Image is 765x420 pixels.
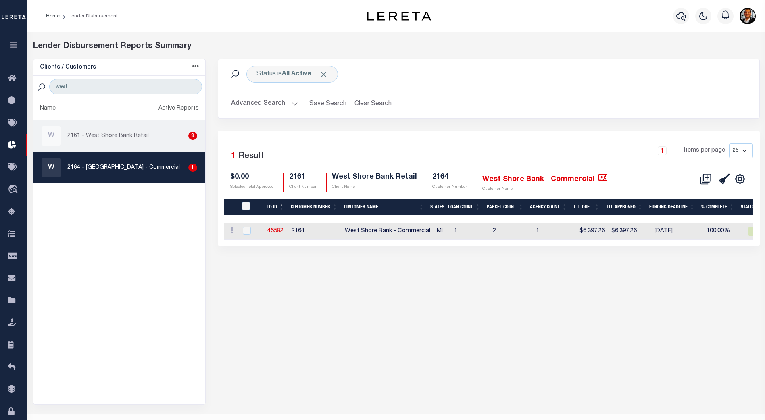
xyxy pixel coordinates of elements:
[231,152,236,160] span: 1
[434,223,451,240] td: MI
[289,184,317,190] p: Client Number
[533,223,576,240] td: 1
[33,120,205,152] a: W2161 - West Shore Bank Retail9
[60,12,118,20] li: Lender Disbursement
[608,223,651,240] td: $6,397.26
[230,173,274,182] h4: $0.00
[342,223,434,240] td: West Shore Bank - Commercial
[451,223,490,240] td: 1
[237,199,263,215] th: LDID
[158,104,199,113] div: Active Reports
[263,199,288,215] th: LD ID: activate to sort column descending
[658,146,667,155] a: 1
[351,96,395,112] button: Clear Search
[484,199,527,215] th: Parcel Count: activate to sort column ascending
[332,184,417,190] p: Client Name
[67,132,149,140] p: 2161 - West Shore Bank Retail
[231,96,298,112] button: Advanced Search
[432,184,467,190] p: Customer Number
[651,223,703,240] td: [DATE]
[188,164,197,172] div: 1
[67,164,180,172] p: 2164 - [GEOGRAPHIC_DATA] - Commercial
[341,199,427,215] th: Customer Name: activate to sort column ascending
[432,173,467,182] h4: 2164
[230,184,274,190] p: Selected Total Approved
[445,199,484,215] th: Loan Count: activate to sort column ascending
[42,126,61,146] div: W
[576,223,608,240] td: $6,397.26
[46,14,60,19] a: Home
[288,223,342,240] td: 2164
[490,223,533,240] td: 2
[289,173,317,182] h4: 2161
[246,66,338,83] div: Status is
[703,223,743,240] td: 100.00%
[367,12,431,21] img: logo-dark.svg
[8,185,21,195] i: travel_explore
[188,132,197,140] div: 9
[49,79,202,94] input: Search Customer
[698,199,738,215] th: % Complete: activate to sort column ascending
[748,227,765,236] span: FIP
[319,70,328,79] span: Click to Remove
[646,199,698,215] th: Funding Deadline: activate to sort column ascending
[304,96,351,112] button: Save Search
[267,228,283,234] a: 45582
[427,199,445,215] th: States
[40,64,96,71] h5: Clients / Customers
[40,104,56,113] div: Name
[288,199,341,215] th: Customer Number: activate to sort column ascending
[603,199,646,215] th: Ttl Approved: activate to sort column ascending
[238,150,264,163] label: Result
[33,40,760,52] div: Lender Disbursement Reports Summary
[527,199,570,215] th: Agency Count: activate to sort column ascending
[42,158,61,177] div: W
[332,173,417,182] h4: West Shore Bank Retail
[684,146,725,155] span: Items per page
[570,199,603,215] th: Ttl Due: activate to sort column ascending
[482,186,607,192] p: Customer Name
[33,152,205,183] a: W2164 - [GEOGRAPHIC_DATA] - Commercial1
[482,173,607,184] h4: West Shore Bank - Commercial
[282,71,311,77] b: All Active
